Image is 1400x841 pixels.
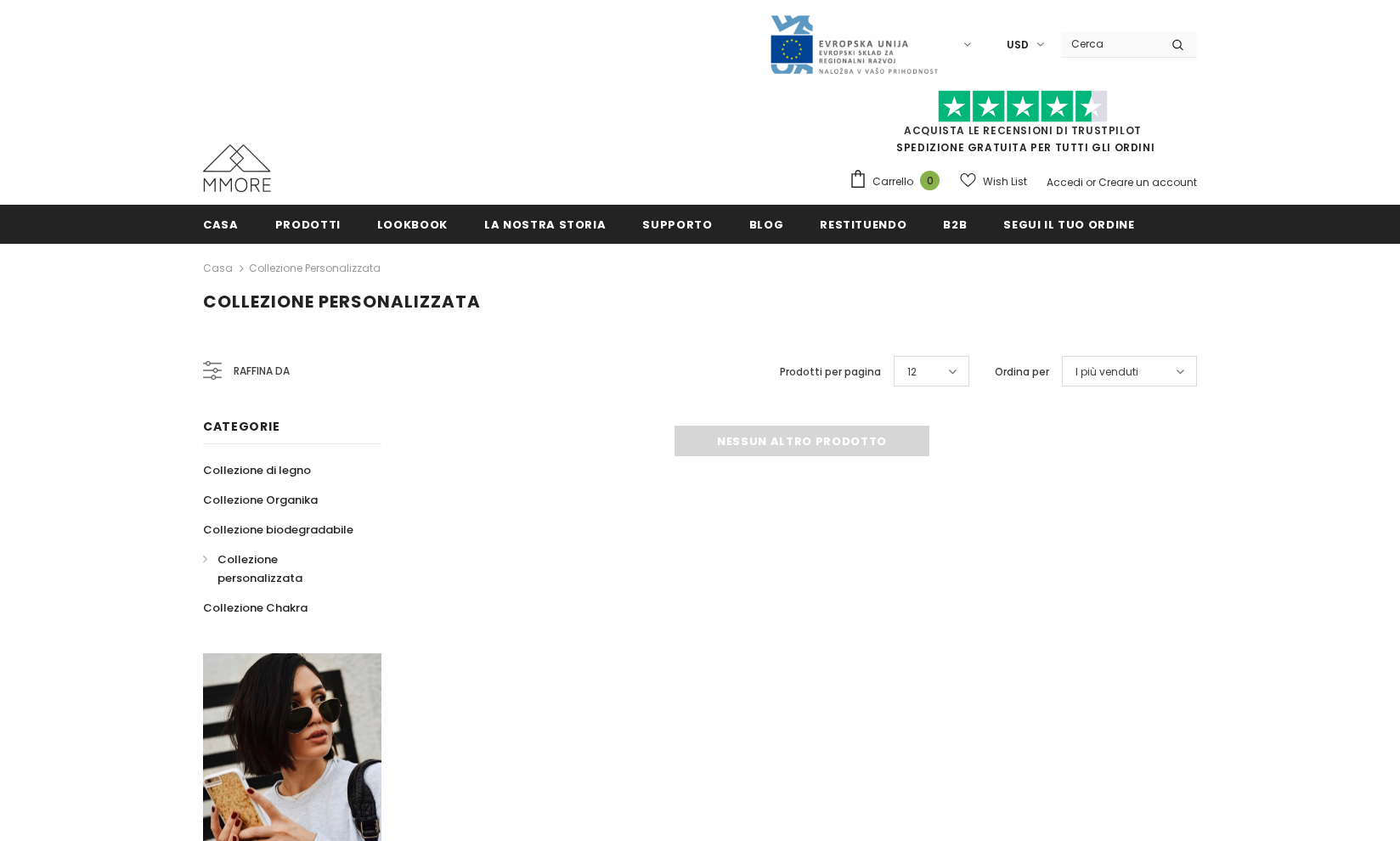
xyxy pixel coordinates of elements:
[1086,175,1096,189] span: or
[203,515,353,545] a: Collezione biodegradabile
[249,261,381,275] a: Collezione personalizzata
[904,123,1142,138] a: Acquista le recensioni di TrustPilot
[943,205,967,243] a: B2B
[484,205,606,243] a: La nostra storia
[377,205,448,243] a: Lookbook
[769,14,939,76] img: Javni Razpis
[960,167,1027,196] a: Wish List
[203,600,308,616] span: Collezione Chakra
[377,217,448,233] span: Lookbook
[820,205,906,243] a: Restituendo
[1003,217,1134,233] span: Segui il tuo ordine
[749,217,784,233] span: Blog
[849,98,1197,155] span: SPEDIZIONE GRATUITA PER TUTTI GLI ORDINI
[203,545,363,593] a: Collezione personalizzata
[203,290,481,313] span: Collezione personalizzata
[938,90,1108,123] img: Fidati di Pilot Stars
[642,205,712,243] a: supporto
[907,364,917,381] span: 12
[943,217,967,233] span: B2B
[234,362,290,381] span: Raffina da
[1075,364,1138,381] span: I più venduti
[275,217,341,233] span: Prodotti
[995,364,1049,381] label: Ordina per
[1003,205,1134,243] a: Segui il tuo ordine
[749,205,784,243] a: Blog
[642,217,712,233] span: supporto
[203,205,239,243] a: Casa
[203,455,311,485] a: Collezione di legno
[820,217,906,233] span: Restituendo
[872,173,913,190] span: Carrello
[275,205,341,243] a: Prodotti
[203,144,271,192] img: Casi MMORE
[484,217,606,233] span: La nostra storia
[1098,175,1197,189] a: Creare un account
[983,173,1027,190] span: Wish List
[203,217,239,233] span: Casa
[849,169,948,195] a: Carrello 0
[203,462,311,478] span: Collezione di legno
[203,258,233,279] a: Casa
[203,418,279,435] span: Categorie
[217,551,302,586] span: Collezione personalizzata
[1061,31,1159,56] input: Search Site
[780,364,881,381] label: Prodotti per pagina
[1007,37,1029,54] span: USD
[203,522,353,538] span: Collezione biodegradabile
[920,171,940,190] span: 0
[769,37,939,51] a: Javni Razpis
[1047,175,1083,189] a: Accedi
[203,593,308,623] a: Collezione Chakra
[203,485,318,515] a: Collezione Organika
[203,492,318,508] span: Collezione Organika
